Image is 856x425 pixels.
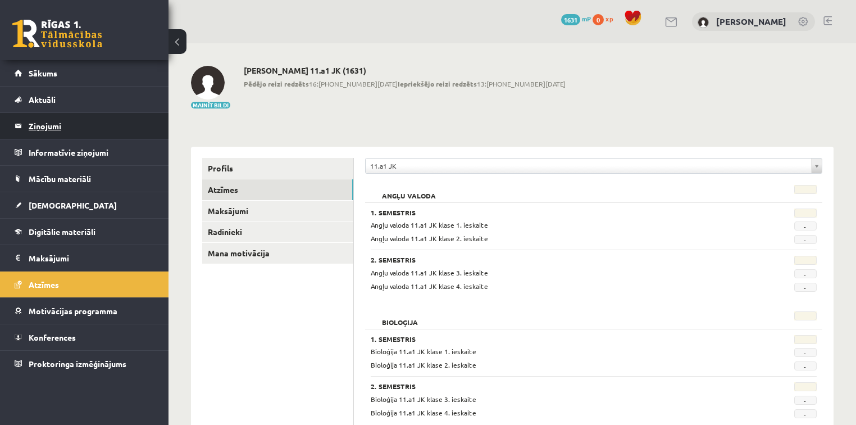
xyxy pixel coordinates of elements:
span: Konferences [29,332,76,342]
span: Angļu valoda 11.a1 JK klase 3. ieskaite [371,268,488,277]
span: Proktoringa izmēģinājums [29,359,126,369]
h3: 2. Semestris [371,382,740,390]
span: Bioloģija 11.a1 JK klase 2. ieskaite [371,360,476,369]
legend: Maksājumi [29,245,154,271]
a: Mācību materiāli [15,166,154,192]
img: Viktorija Bērziņa [698,17,709,28]
a: Aktuāli [15,87,154,112]
span: 0 [593,14,604,25]
a: Motivācijas programma [15,298,154,324]
a: Profils [202,158,353,179]
a: 11.a1 JK [366,159,822,173]
h2: Angļu valoda [371,185,447,196]
img: Viktorija Bērziņa [191,66,225,100]
span: Bioloģija 11.a1 JK klase 1. ieskaite [371,347,476,356]
span: Motivācijas programma [29,306,117,316]
a: 0 xp [593,14,618,23]
span: - [794,361,817,370]
span: Angļu valoda 11.a1 JK klase 2. ieskaite [371,234,488,243]
span: - [794,283,817,292]
span: Bioloģija 11.a1 JK klase 4. ieskaite [371,408,476,417]
span: - [794,269,817,278]
span: - [794,396,817,405]
h3: 2. Semestris [371,256,740,264]
legend: Informatīvie ziņojumi [29,139,154,165]
span: Angļu valoda 11.a1 JK klase 1. ieskaite [371,220,488,229]
span: 1631 [561,14,580,25]
b: Iepriekšējo reizi redzēts [398,79,477,88]
a: Mana motivācija [202,243,353,264]
span: Bioloģija 11.a1 JK klase 3. ieskaite [371,395,476,404]
h3: 1. Semestris [371,335,740,343]
a: Maksājumi [202,201,353,221]
a: Sākums [15,60,154,86]
span: Angļu valoda 11.a1 JK klase 4. ieskaite [371,282,488,291]
span: xp [605,14,613,23]
legend: Ziņojumi [29,113,154,139]
a: [DEMOGRAPHIC_DATA] [15,192,154,218]
h2: [PERSON_NAME] 11.a1 JK (1631) [244,66,566,75]
a: Proktoringa izmēģinājums [15,351,154,377]
span: - [794,235,817,244]
span: Aktuāli [29,94,56,105]
span: 16:[PHONE_NUMBER][DATE] 13:[PHONE_NUMBER][DATE] [244,79,566,89]
span: - [794,221,817,230]
span: - [794,409,817,418]
button: Mainīt bildi [191,102,230,108]
span: [DEMOGRAPHIC_DATA] [29,200,117,210]
a: [PERSON_NAME] [716,16,786,27]
a: Maksājumi [15,245,154,271]
span: Atzīmes [29,279,59,290]
a: Konferences [15,324,154,350]
a: 1631 mP [561,14,591,23]
a: Informatīvie ziņojumi [15,139,154,165]
a: Digitālie materiāli [15,219,154,245]
span: - [794,348,817,357]
span: Mācību materiāli [29,174,91,184]
b: Pēdējo reizi redzēts [244,79,309,88]
h3: 1. Semestris [371,209,740,216]
span: Digitālie materiāli [29,227,95,237]
h2: Bioloģija [371,311,429,323]
span: Sākums [29,68,57,78]
a: Ziņojumi [15,113,154,139]
span: 11.a1 JK [370,159,807,173]
a: Atzīmes [15,272,154,297]
a: Atzīmes [202,179,353,200]
a: Radinieki [202,221,353,242]
a: Rīgas 1. Tālmācības vidusskola [12,20,102,48]
span: mP [582,14,591,23]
